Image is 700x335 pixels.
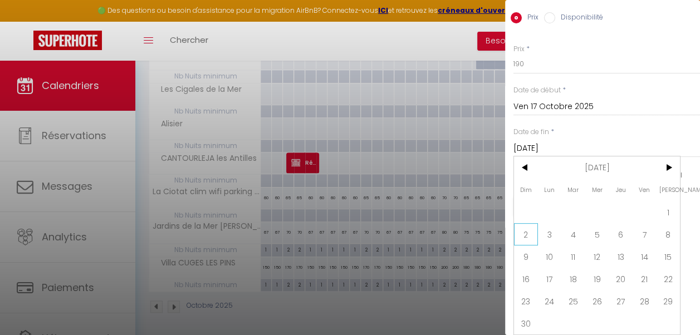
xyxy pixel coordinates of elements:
span: 18 [561,268,585,290]
span: 20 [609,268,633,290]
span: 10 [538,245,562,268]
span: > [656,156,680,179]
span: 13 [609,245,633,268]
label: Prix [522,12,539,24]
span: 27 [609,290,633,312]
button: Ouvrir le widget de chat LiveChat [9,4,42,38]
label: Prix [513,44,525,55]
span: Mar [561,179,585,201]
label: Disponibilité [555,12,603,24]
span: Jeu [609,179,633,201]
span: 29 [656,290,680,312]
span: 7 [633,223,657,245]
span: Mer [585,179,609,201]
span: 26 [585,290,609,312]
span: 24 [538,290,562,312]
span: 1 [656,201,680,223]
span: 21 [633,268,657,290]
span: Dim [514,179,538,201]
span: 5 [585,223,609,245]
span: 14 [633,245,657,268]
span: 19 [585,268,609,290]
span: 28 [633,290,657,312]
span: 8 [656,223,680,245]
span: 25 [561,290,585,312]
span: 30 [514,312,538,334]
span: [DATE] [538,156,657,179]
span: 23 [514,290,538,312]
span: 22 [656,268,680,290]
span: 6 [609,223,633,245]
span: Lun [538,179,562,201]
span: 4 [561,223,585,245]
span: 17 [538,268,562,290]
span: < [514,156,538,179]
label: Date de fin [513,127,549,137]
span: 2 [514,223,538,245]
span: 12 [585,245,609,268]
span: 3 [538,223,562,245]
span: 16 [514,268,538,290]
label: Date de début [513,85,561,96]
span: [PERSON_NAME] [656,179,680,201]
span: 15 [656,245,680,268]
span: Ven [633,179,657,201]
span: 9 [514,245,538,268]
span: 11 [561,245,585,268]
